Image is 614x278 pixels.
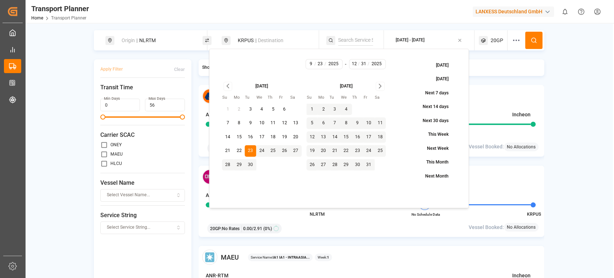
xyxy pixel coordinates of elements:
h4: Incheon [512,111,531,118]
th: Saturday [374,94,386,101]
input: YYYY [369,61,384,67]
div: - [345,59,346,69]
button: 19 [306,145,318,157]
div: LANXESS Deutschland GmbH [473,6,554,17]
button: 7 [329,117,341,129]
button: 21 [329,145,341,157]
button: show 0 new notifications [557,4,573,20]
th: Wednesday [340,94,352,101]
button: 12 [279,117,290,129]
button: 7 [222,117,233,129]
button: 26 [306,159,318,171]
span: Vessel Name [100,179,185,187]
span: 0.00 / 2.91 [243,225,262,232]
button: 21 [222,145,233,157]
div: Transport Planner [31,3,89,14]
button: LANXESS Deutschland GmbH [473,5,557,18]
input: M [307,61,315,67]
th: Wednesday [256,94,268,101]
button: 22 [340,145,352,157]
img: Carrier [202,169,217,184]
button: 2 [318,104,329,115]
button: 27 [318,159,329,171]
h4: ANR-RTM [206,111,228,118]
div: NLRTM [117,34,195,47]
th: Thursday [267,94,279,101]
label: MAEU [110,152,123,156]
span: Select Service String... [107,224,150,231]
span: 20GP : [210,225,222,232]
div: [DATE] [340,83,353,90]
button: 29 [233,159,245,171]
input: Search Service String [338,35,373,46]
span: Minimum [100,115,105,120]
span: Week: [318,255,329,260]
button: 23 [352,145,363,157]
button: 5 [306,117,318,129]
span: Service Name: [251,255,310,260]
label: ONEY [110,143,122,147]
button: Next 14 days [406,101,456,113]
button: 14 [329,131,341,143]
label: Min Days [104,96,120,101]
b: 1 [327,255,329,259]
div: KRPUS [233,34,311,47]
button: Next Month [408,170,456,183]
a: Home [31,15,43,21]
button: 30 [352,159,363,171]
button: Help Center [573,4,589,20]
span: Show : [202,64,215,71]
img: Carrier [202,89,217,104]
button: 20 [290,131,301,143]
th: Tuesday [245,94,256,101]
button: 25 [267,145,279,157]
label: HLCU [110,161,122,166]
button: Next Week [410,142,456,155]
span: Transit Time [100,83,185,92]
span: Service String [100,211,185,220]
span: / [358,61,359,67]
button: 11 [267,117,279,129]
span: MAEU [221,252,239,262]
button: 17 [256,131,268,143]
button: 15 [340,131,352,143]
button: 10 [256,117,268,129]
h4: ANR-RTM [206,192,228,199]
span: / [368,61,369,67]
span: Carrier SCAC [100,131,185,139]
button: 8 [340,117,352,129]
button: 5 [267,104,279,115]
span: Vessel Booked: [469,143,504,151]
b: IA1 IA1 - INTRAASIA... [273,255,310,259]
button: 15 [233,131,245,143]
span: KRPUS [527,212,541,217]
div: Clear [174,66,185,73]
th: Thursday [352,94,363,101]
span: No Allocations [507,224,536,230]
span: (0%) [263,225,272,232]
span: NLRTM [310,212,325,217]
button: 23 [245,145,256,157]
button: 18 [267,131,279,143]
button: 31 [363,159,374,171]
img: Carrier [202,250,217,265]
span: Maximum [180,115,185,120]
button: 9 [245,117,256,129]
button: 1 [306,104,318,115]
button: 3 [329,104,341,115]
button: 11 [374,117,386,129]
span: Vessel Booked: [469,224,504,231]
th: Tuesday [329,94,341,101]
button: 22 [233,145,245,157]
button: 29 [340,159,352,171]
button: Next 7 days [408,87,456,99]
span: No Rates [222,225,240,232]
button: 16 [245,131,256,143]
button: 28 [222,159,233,171]
button: 26 [279,145,290,157]
button: 13 [318,131,329,143]
button: 9 [352,117,363,129]
button: 20 [318,145,329,157]
button: 10 [363,117,374,129]
button: Clear [174,63,185,76]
